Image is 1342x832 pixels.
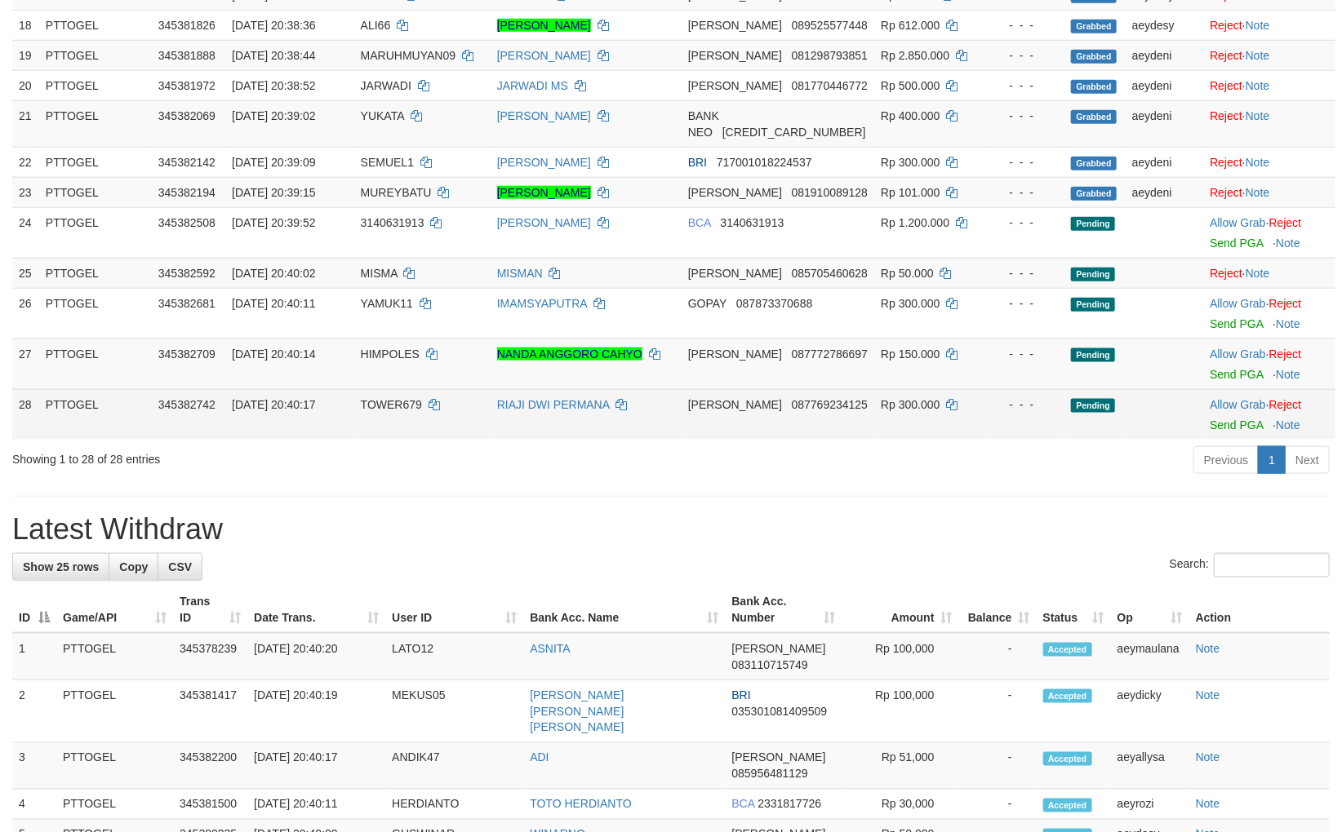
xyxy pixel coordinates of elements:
span: 345382508 [158,216,216,229]
span: Copy 081770446772 to clipboard [792,79,868,92]
input: Search: [1214,553,1330,578]
td: Rp 51,000 [842,743,959,790]
td: PTTOGEL [56,743,173,790]
span: [DATE] 20:40:02 [232,267,315,280]
td: 345378239 [173,633,247,680]
td: aeyrozi [1111,790,1189,820]
span: MARUHMUYAN09 [361,49,455,62]
div: - - - [994,184,1059,201]
span: Copy 087772786697 to clipboard [792,347,868,361]
span: Copy 089525577448 to clipboard [792,19,868,32]
a: 1 [1258,446,1286,474]
span: 345382069 [158,109,216,122]
th: Trans ID: activate to sort column ascending [173,586,247,633]
td: · [1203,10,1335,40]
label: Search: [1170,553,1330,578]
span: SEMUEL1 [361,156,414,169]
td: MEKUS05 [385,680,523,743]
th: User ID: activate to sort column ascending [385,586,523,633]
span: 345381826 [158,19,216,32]
td: aeydicky [1111,680,1189,743]
h1: Latest Withdraw [12,513,1330,546]
span: MUREYBATU [361,186,432,199]
td: - [959,790,1037,820]
span: [PERSON_NAME] [688,79,782,92]
td: PTTOGEL [39,177,152,207]
span: · [1210,398,1269,411]
span: Copy 3140631913 to clipboard [721,216,784,229]
span: Rp 612.000 [881,19,940,32]
th: Amount: activate to sort column ascending [842,586,959,633]
span: 345382142 [158,156,216,169]
a: Reject [1210,19,1242,32]
span: 345382681 [158,297,216,310]
span: 3140631913 [361,216,424,229]
span: [PERSON_NAME] [731,642,825,655]
span: Rp 2.850.000 [881,49,949,62]
td: 2 [12,680,56,743]
span: [DATE] 20:39:52 [232,216,315,229]
td: [DATE] 20:40:11 [247,790,385,820]
a: NANDA ANGGORO CAHYO [497,347,642,361]
td: - [959,633,1037,680]
a: Note [1246,156,1270,169]
span: Pending [1071,217,1115,231]
span: Copy 081910089128 to clipboard [792,186,868,199]
a: [PERSON_NAME] [497,109,591,122]
span: Accepted [1043,752,1092,766]
td: · [1203,389,1335,440]
span: [DATE] 20:39:09 [232,156,315,169]
div: - - - [994,108,1059,124]
span: Copy 083110715749 to clipboard [731,658,807,671]
a: Show 25 rows [12,553,109,581]
td: 25 [12,258,39,288]
span: Accepted [1043,799,1092,812]
td: aeydeni [1126,147,1204,177]
a: Send PGA [1210,418,1263,431]
span: [PERSON_NAME] [688,186,782,199]
span: · [1210,347,1269,361]
th: Game/API: activate to sort column ascending [56,586,173,633]
span: [DATE] 20:40:11 [232,297,315,310]
td: Rp 100,000 [842,680,959,743]
a: Note [1196,751,1220,764]
span: BCA [731,798,754,811]
a: Reject [1210,109,1242,122]
td: PTTOGEL [39,100,152,147]
span: [PERSON_NAME] [688,49,782,62]
span: Accepted [1043,689,1092,703]
td: PTTOGEL [39,10,152,40]
span: YAMUK11 [361,297,413,310]
a: Allow Grab [1210,297,1265,310]
div: - - - [994,295,1059,312]
span: Copy 085956481129 to clipboard [731,768,807,781]
span: 345382742 [158,398,216,411]
span: [DATE] 20:40:17 [232,398,315,411]
td: [DATE] 20:40:19 [247,680,385,743]
div: - - - [994,154,1059,170]
a: CSV [158,553,202,581]
span: · [1210,216,1269,229]
span: GOPAY [688,297,727,310]
a: Reject [1210,267,1242,280]
span: Copy 2331817726 to clipboard [758,798,821,811]
span: Rp 300.000 [881,398,940,411]
span: [DATE] 20:39:02 [232,109,315,122]
span: BRI [731,688,750,701]
a: Note [1196,642,1220,655]
td: HERDIANTO [385,790,523,820]
span: Rp 101.000 [881,186,940,199]
div: - - - [994,215,1059,231]
td: 345382200 [173,743,247,790]
span: Copy 085705460628 to clipboard [792,267,868,280]
td: · [1203,100,1335,147]
td: PTTOGEL [39,258,152,288]
a: Note [1196,798,1220,811]
td: 23 [12,177,39,207]
span: Copy 081298793851 to clipboard [792,49,868,62]
span: 345382709 [158,347,216,361]
span: ALI66 [361,19,391,32]
a: Send PGA [1210,368,1263,381]
span: HIMPOLES [361,347,420,361]
td: [DATE] 20:40:17 [247,743,385,790]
